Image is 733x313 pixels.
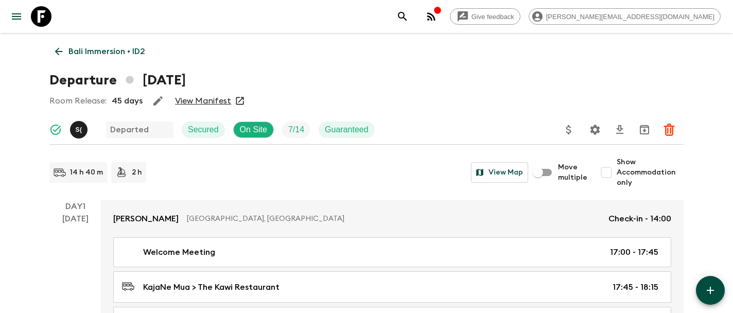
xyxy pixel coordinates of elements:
[49,70,186,91] h1: Departure [DATE]
[49,41,151,62] a: Bali Immersion • ID2
[288,124,304,136] p: 7 / 14
[113,213,179,225] p: [PERSON_NAME]
[585,119,605,140] button: Settings
[617,157,684,188] span: Show Accommodation only
[49,124,62,136] svg: Synced Successfully
[450,8,520,25] a: Give feedback
[325,124,369,136] p: Guaranteed
[101,200,684,237] a: [PERSON_NAME][GEOGRAPHIC_DATA], [GEOGRAPHIC_DATA]Check-in - 14:00
[610,246,658,258] p: 17:00 - 17:45
[49,200,101,213] p: Day 1
[233,121,274,138] div: On Site
[559,119,579,140] button: Update Price, Early Bird Discount and Costs
[392,6,413,27] button: search adventures
[609,119,630,140] button: Download CSV
[110,124,149,136] p: Departed
[113,237,671,267] a: Welcome Meeting17:00 - 17:45
[540,13,720,21] span: [PERSON_NAME][EMAIL_ADDRESS][DOMAIN_NAME]
[143,246,215,258] p: Welcome Meeting
[132,167,142,178] p: 2 h
[558,162,588,183] span: Move multiple
[143,281,280,293] p: KajaNe Mua > The Kawi Restaurant
[634,119,655,140] button: Archive (Completed, Cancelled or Unsynced Departures only)
[529,8,721,25] div: [PERSON_NAME][EMAIL_ADDRESS][DOMAIN_NAME]
[6,6,27,27] button: menu
[659,119,679,140] button: Delete
[113,271,671,303] a: KajaNe Mua > The Kawi Restaurant17:45 - 18:15
[182,121,225,138] div: Secured
[68,45,145,58] p: Bali Immersion • ID2
[112,95,143,107] p: 45 days
[471,162,528,183] button: View Map
[466,13,520,21] span: Give feedback
[175,96,231,106] a: View Manifest
[240,124,267,136] p: On Site
[613,281,658,293] p: 17:45 - 18:15
[49,95,107,107] p: Room Release:
[282,121,310,138] div: Trip Fill
[187,214,600,224] p: [GEOGRAPHIC_DATA], [GEOGRAPHIC_DATA]
[188,124,219,136] p: Secured
[70,167,103,178] p: 14 h 40 m
[70,124,90,132] span: Shandy (Putu) Sandhi Astra Juniawan
[608,213,671,225] p: Check-in - 14:00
